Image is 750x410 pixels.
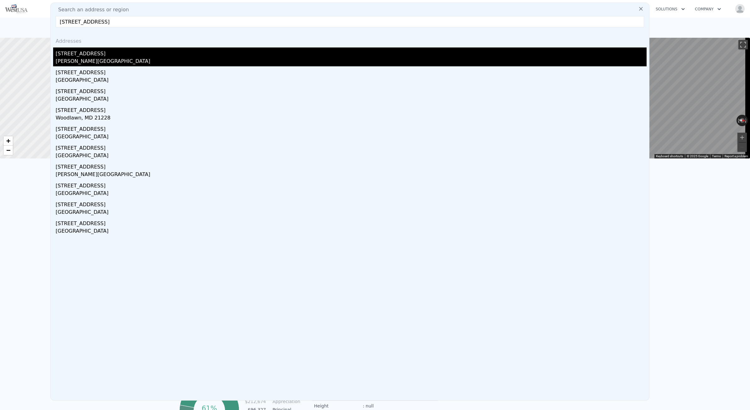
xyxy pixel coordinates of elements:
[56,142,647,152] div: [STREET_ADDRESS]
[56,208,647,217] div: [GEOGRAPHIC_DATA]
[737,133,747,142] button: Zoom in
[53,6,129,14] span: Search an address or region
[56,114,647,123] div: Woodlawn, MD 21228
[5,4,28,13] img: Pellego
[56,180,647,190] div: [STREET_ADDRESS]
[736,117,748,124] button: Reset the view
[3,146,13,155] a: Zoom out
[56,227,647,236] div: [GEOGRAPHIC_DATA]
[736,115,740,126] button: Rotate counterclockwise
[656,154,683,158] button: Keyboard shortcuts
[363,403,375,409] div: : null
[737,142,747,152] button: Zoom out
[735,4,745,14] img: avatar
[6,146,10,154] span: −
[53,32,647,47] div: Addresses
[56,85,647,95] div: [STREET_ADDRESS]
[245,398,266,405] td: $212,674
[738,40,748,49] button: Toggle fullscreen view
[271,398,300,405] td: Appreciation
[712,154,721,158] a: Terms (opens in new tab)
[56,66,647,76] div: [STREET_ADDRESS]
[56,133,647,142] div: [GEOGRAPHIC_DATA]
[56,161,647,171] div: [STREET_ADDRESS]
[56,58,647,66] div: [PERSON_NAME][GEOGRAPHIC_DATA]
[6,137,10,145] span: +
[651,3,690,15] button: Solutions
[687,154,708,158] span: © 2025 Google
[56,152,647,161] div: [GEOGRAPHIC_DATA]
[56,16,644,27] input: Enter an address, city, region, neighborhood or zip code
[690,3,726,15] button: Company
[314,403,363,409] div: Height
[745,115,748,126] button: Rotate clockwise
[725,154,748,158] a: Report a problem
[56,104,647,114] div: [STREET_ADDRESS]
[56,198,647,208] div: [STREET_ADDRESS]
[56,76,647,85] div: [GEOGRAPHIC_DATA]
[56,95,647,104] div: [GEOGRAPHIC_DATA]
[56,217,647,227] div: [STREET_ADDRESS]
[56,47,647,58] div: [STREET_ADDRESS]
[56,123,647,133] div: [STREET_ADDRESS]
[3,136,13,146] a: Zoom in
[56,171,647,180] div: [PERSON_NAME][GEOGRAPHIC_DATA]
[56,190,647,198] div: [GEOGRAPHIC_DATA]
